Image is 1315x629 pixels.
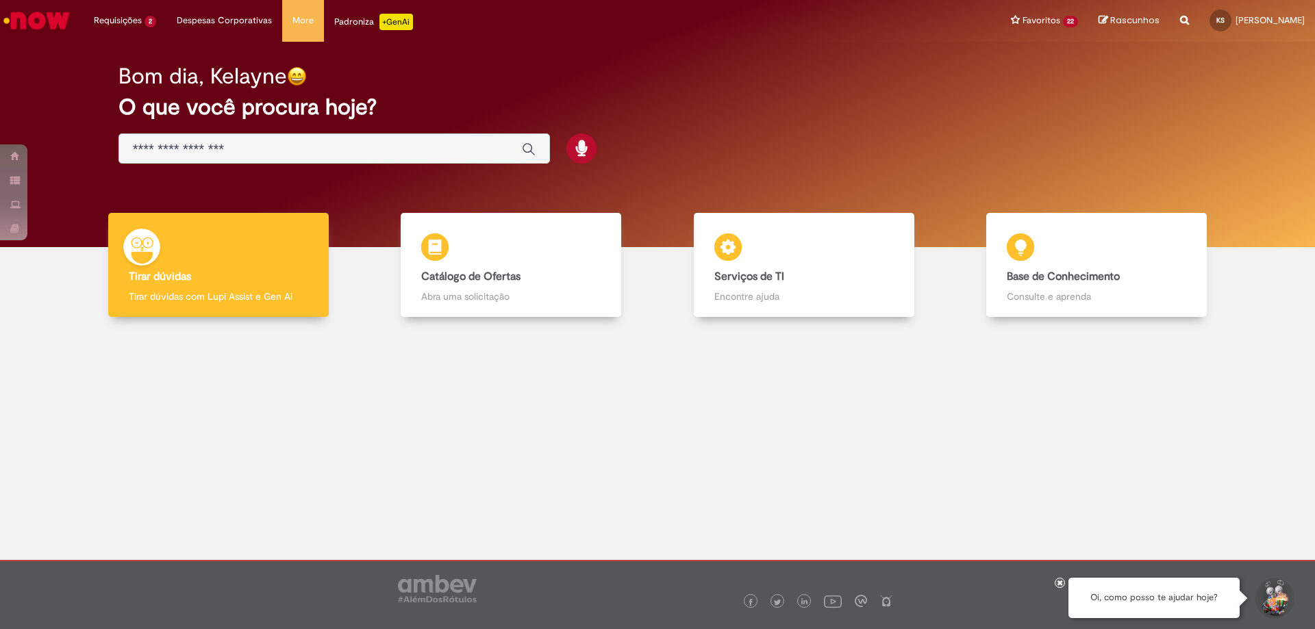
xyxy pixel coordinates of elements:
b: Tirar dúvidas [129,270,191,283]
img: logo_footer_ambev_rotulo_gray.png [398,575,477,602]
div: Oi, como posso te ajudar hoje? [1068,578,1240,618]
span: Rascunhos [1110,14,1160,27]
b: Base de Conhecimento [1007,270,1120,283]
b: Catálogo de Ofertas [421,270,521,283]
span: 2 [145,16,156,27]
a: Catálogo de Ofertas Abra uma solicitação [365,213,658,318]
span: Favoritos [1023,14,1060,27]
img: logo_footer_naosei.png [880,595,892,607]
p: Encontre ajuda [714,290,894,303]
img: logo_footer_facebook.png [747,599,754,606]
span: [PERSON_NAME] [1236,14,1305,26]
img: logo_footer_linkedin.png [801,598,808,606]
img: happy-face.png [287,66,307,86]
p: Tirar dúvidas com Lupi Assist e Gen Ai [129,290,308,303]
span: Requisições [94,14,142,27]
span: Despesas Corporativas [177,14,272,27]
img: logo_footer_youtube.png [824,592,842,610]
button: Iniciar Conversa de Suporte [1253,578,1294,619]
span: More [292,14,314,27]
div: Padroniza [334,14,413,30]
h2: Bom dia, Kelayne [118,64,287,88]
a: Tirar dúvidas Tirar dúvidas com Lupi Assist e Gen Ai [72,213,365,318]
img: logo_footer_twitter.png [774,599,781,606]
span: KS [1216,16,1225,25]
img: ServiceNow [1,7,72,34]
a: Rascunhos [1099,14,1160,27]
a: Serviços de TI Encontre ajuda [657,213,951,318]
span: 22 [1063,16,1078,27]
b: Serviços de TI [714,270,784,283]
p: +GenAi [379,14,413,30]
img: logo_footer_workplace.png [855,595,867,607]
h2: O que você procura hoje? [118,95,1197,119]
p: Abra uma solicitação [421,290,601,303]
a: Base de Conhecimento Consulte e aprenda [951,213,1244,318]
p: Consulte e aprenda [1007,290,1186,303]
